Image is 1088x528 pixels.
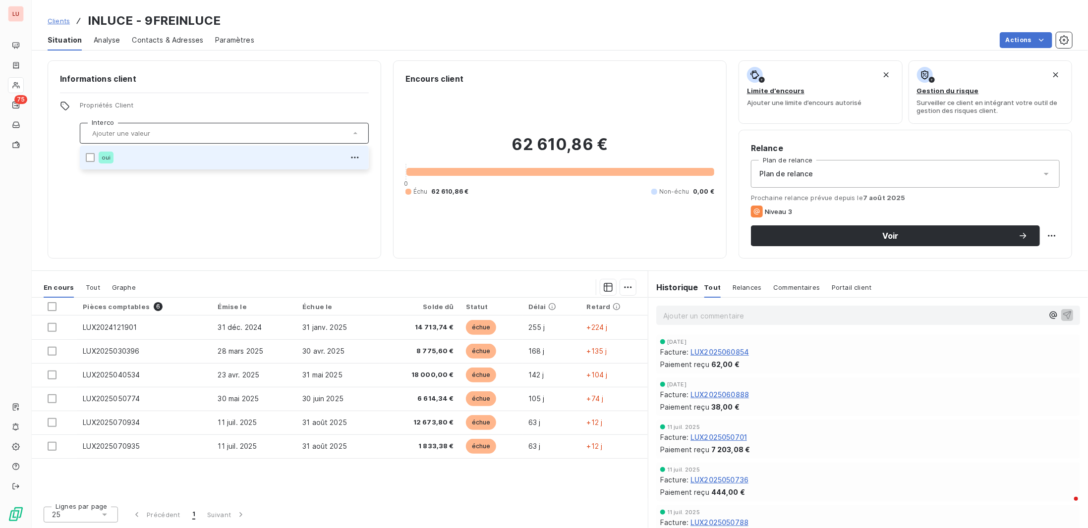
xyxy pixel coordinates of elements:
span: LUX2025040534 [83,370,140,379]
span: Facture : [660,475,688,485]
span: 62 610,86 € [432,187,469,196]
span: 168 j [528,347,545,355]
span: Paiement reçu [660,402,709,412]
span: échue [466,439,497,454]
span: 11 juil. 2025 [667,467,700,473]
span: Facture : [660,517,688,528]
span: +74 j [587,394,604,403]
span: Non-échu [659,187,689,196]
button: Limite d’encoursAjouter une limite d’encours autorisé [739,60,903,124]
span: Clients [48,17,70,25]
span: Facture : [660,347,688,357]
span: Niveau 3 [765,208,792,215]
span: 62,00 € [711,359,740,370]
span: 31 août 2025 [302,418,347,426]
span: 31 déc. 2024 [218,323,262,331]
span: LUX2025050736 [690,475,748,485]
span: Échu [413,187,428,196]
span: Paiement reçu [660,444,709,455]
span: 63 j [528,442,541,450]
span: LUX2024121901 [83,323,137,331]
span: 31 mai 2025 [302,370,343,379]
div: Émise le [218,303,291,311]
span: LUX2025060854 [690,347,749,357]
span: 30 juin 2025 [302,394,344,403]
span: LUX2025050788 [690,517,748,528]
span: 7 août 2025 [863,194,906,202]
span: 12 673,80 € [386,418,454,427]
span: LUX2025070935 [83,442,140,450]
span: 7 203,08 € [711,444,750,455]
span: 11 juil. 2025 [667,424,700,430]
span: Propriétés Client [80,101,369,115]
span: LUX2025070934 [83,418,140,426]
span: échue [466,320,497,335]
span: Tout [704,283,721,291]
div: LU [8,6,24,22]
span: 38,00 € [711,402,740,412]
span: 6 [154,302,163,311]
span: oui [102,155,111,160]
div: Échue le [302,303,374,311]
h6: Historique [648,281,698,293]
span: 444,00 € [711,487,745,497]
span: [DATE] [667,381,687,387]
h2: 62 610,86 € [405,135,714,164]
span: 28 mars 2025 [218,347,264,355]
span: Graphe [112,283,136,291]
span: 255 j [528,323,545,331]
span: Contacts & Adresses [132,35,203,45]
iframe: Intercom live chat [1054,494,1078,518]
h3: INLUCE - 9FREINLUCE [88,12,221,30]
div: Retard [587,303,642,311]
span: Plan de relance [759,169,813,179]
h6: Relance [751,142,1060,154]
button: Précédent [126,504,186,525]
span: 0 [404,179,408,187]
span: Limite d’encours [747,87,804,95]
button: Gestion du risqueSurveiller ce client en intégrant votre outil de gestion des risques client. [909,60,1073,124]
span: échue [466,368,497,382]
span: 142 j [528,370,544,379]
button: Actions [1000,32,1052,48]
span: +12 j [587,418,603,426]
span: Ajouter une limite d’encours autorisé [747,99,861,106]
span: 30 mai 2025 [218,394,259,403]
span: LUX2025060888 [690,389,749,400]
span: 0,00 € [693,187,714,196]
span: Analyse [94,35,120,45]
span: 105 j [528,394,545,403]
span: Facture : [660,432,688,442]
span: 30 avr. 2025 [302,347,344,355]
span: Gestion du risque [917,87,979,95]
span: Facture : [660,389,688,400]
span: Situation [48,35,82,45]
span: Paiement reçu [660,487,709,497]
div: Pièces comptables [83,302,206,311]
span: 75 [14,95,27,104]
span: Voir [763,232,1018,240]
div: Délai [528,303,575,311]
span: 14 713,74 € [386,322,454,332]
button: Voir [751,225,1040,246]
input: Ajouter une valeur [88,129,350,138]
span: Portail client [832,283,871,291]
span: 11 juil. 2025 [218,418,257,426]
span: LUX2025050701 [690,432,747,442]
span: 11 juil. 2025 [218,442,257,450]
span: LUX2025050774 [83,394,140,403]
span: +12 j [587,442,603,450]
span: Tout [86,283,100,291]
span: +104 j [587,370,608,379]
span: Paiement reçu [660,359,709,370]
span: 23 avr. 2025 [218,370,260,379]
span: 18 000,00 € [386,370,454,380]
span: Relances [733,283,761,291]
span: LUX2025030396 [83,347,139,355]
span: +135 j [587,347,607,355]
span: Surveiller ce client en intégrant votre outil de gestion des risques client. [917,99,1064,114]
span: 63 j [528,418,541,426]
h6: Encours client [405,73,463,85]
span: 25 [52,510,60,520]
button: 1 [186,504,201,525]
